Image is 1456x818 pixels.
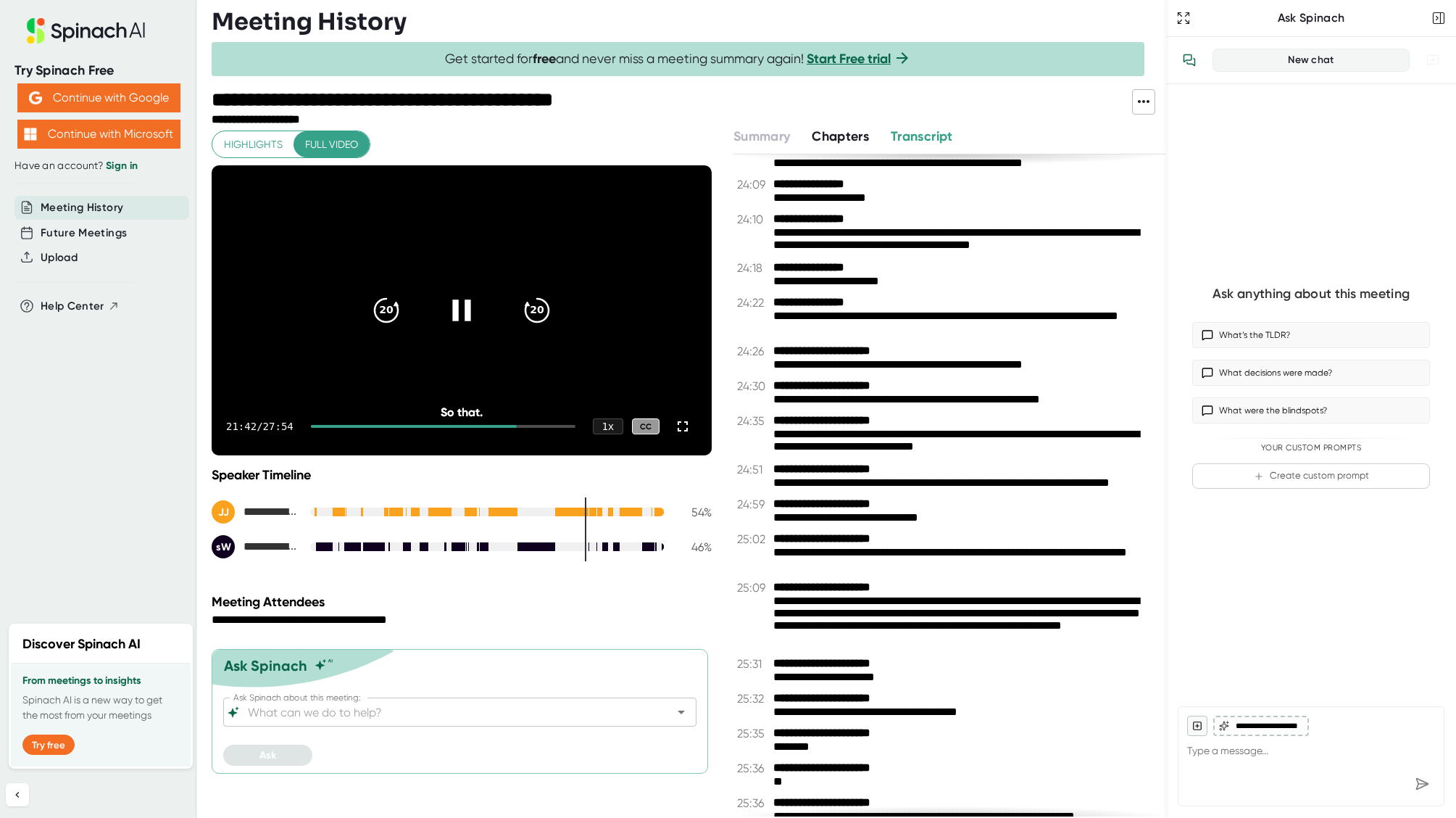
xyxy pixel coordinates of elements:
[737,344,770,358] span: 24:26
[6,783,29,806] button: Collapse sidebar
[1192,443,1430,453] div: Your Custom Prompts
[1192,360,1430,386] button: What decisions were made?
[1222,54,1400,67] div: New chat
[632,418,660,435] div: CC
[812,128,869,144] span: Chapters
[1192,397,1430,424] button: What were the blindspots?
[294,131,370,158] button: Full video
[675,505,712,519] div: 54 %
[262,405,662,419] div: So that.
[41,298,104,315] span: Help Center
[737,581,770,595] span: 25:09
[106,160,138,172] a: Sign in
[737,379,770,393] span: 24:30
[224,136,283,154] span: Highlights
[212,8,407,36] h3: Meeting History
[671,702,691,722] button: Open
[1428,8,1449,28] button: Close conversation sidebar
[212,467,712,483] div: Speaker Timeline
[737,796,770,810] span: 25:36
[17,120,180,149] button: Continue with Microsoft
[891,127,953,146] button: Transcript
[212,131,294,158] button: Highlights
[737,296,770,310] span: 24:22
[226,421,294,432] div: 21:42 / 27:54
[41,225,127,241] button: Future Meetings
[1175,46,1204,75] button: View conversation history
[737,692,770,706] span: 25:32
[41,298,120,315] button: Help Center
[22,735,75,755] button: Try free
[41,199,123,216] button: Meeting History
[29,91,42,104] img: Aehbyd4JwY73AAAAAElFTkSuQmCC
[212,500,235,524] div: JJ
[41,249,78,266] button: Upload
[212,594,715,610] div: Meeting Attendees
[737,727,770,740] span: 25:35
[737,761,770,775] span: 25:36
[1192,322,1430,348] button: What’s the TLDR?
[807,51,891,67] a: Start Free trial
[533,51,556,67] b: free
[737,261,770,275] span: 24:18
[1192,463,1430,489] button: Create custom prompt
[17,83,180,112] button: Continue with Google
[737,212,770,226] span: 24:10
[1173,8,1194,28] button: Expand to Ask Spinach page
[737,497,770,511] span: 24:59
[245,702,649,722] input: What can we do to help?
[737,463,770,476] span: 24:51
[1212,286,1410,302] div: Ask anything about this meeting
[1194,11,1428,25] div: Ask Spinach
[445,51,911,67] span: Get started for and never miss a meeting summary again!
[305,136,358,154] span: Full video
[812,127,869,146] button: Chapters
[891,128,953,144] span: Transcript
[259,749,276,761] span: Ask
[212,535,299,558] div: stephanie Warren
[22,635,141,654] h2: Discover Spinach AI
[14,62,183,79] div: Try Spinach Free
[737,414,770,428] span: 24:35
[22,693,179,723] p: Spinach AI is a new way to get the most from your meetings
[593,418,623,434] div: 1 x
[733,127,790,146] button: Summary
[675,540,712,554] div: 46 %
[224,657,307,674] div: Ask Spinach
[22,675,179,687] h3: From meetings to insights
[737,657,770,671] span: 25:31
[733,128,790,144] span: Summary
[737,178,770,191] span: 24:09
[1409,771,1435,797] div: Send message
[212,500,299,524] div: Jennifer Marin Jericho
[737,532,770,546] span: 25:02
[14,160,183,173] div: Have an account?
[223,745,312,766] button: Ask
[212,535,235,558] div: sW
